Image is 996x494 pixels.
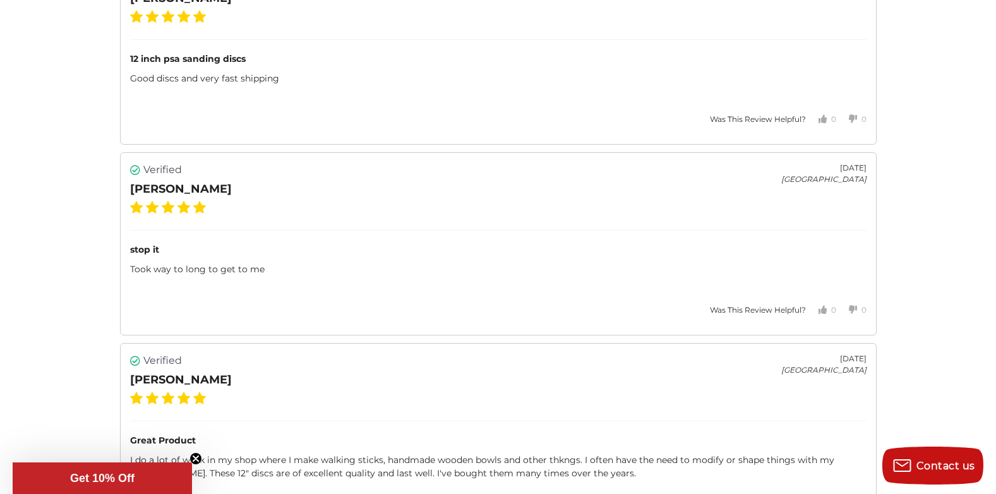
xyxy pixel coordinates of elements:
label: 4 Stars [177,10,190,23]
label: 3 Stars [162,10,174,23]
div: [DATE] [781,353,867,364]
button: Votes Up [806,104,836,135]
button: Votes Down [836,104,867,135]
label: 5 Stars [193,201,206,214]
span: 0 [831,305,836,315]
label: 2 Stars [146,392,159,404]
span: I do a lot of work in my shop where I make walking sticks, handmade wooden bowls and other thkngs. [130,454,585,466]
label: 4 Stars [177,392,190,404]
label: 1 Star [130,10,143,23]
span: 0 [831,114,836,124]
span: Took way to long to get to me [130,263,265,275]
span: 0 [861,305,867,315]
label: 1 Star [130,201,143,214]
span: 0 [861,114,867,124]
div: stop it [130,243,867,256]
label: 5 Stars [193,10,206,23]
label: 2 Stars [146,10,159,23]
div: [PERSON_NAME] [130,371,232,389]
label: 3 Stars [162,201,174,214]
i: Verified user [130,165,140,175]
div: Was This Review Helpful? [710,114,806,125]
div: Was This Review Helpful? [710,304,806,316]
label: 4 Stars [177,201,190,214]
label: 1 Star [130,392,143,404]
div: [DATE] [781,162,867,174]
span: Verified [143,162,182,178]
label: 3 Stars [162,392,174,404]
label: 5 Stars [193,392,206,404]
div: [GEOGRAPHIC_DATA] [781,174,867,185]
div: Get 10% OffClose teaser [13,462,192,494]
div: [PERSON_NAME] [130,181,232,198]
button: Votes Down [836,295,867,325]
button: Votes Up [806,295,836,325]
div: 12 inch psa sanding discs [130,52,867,66]
span: Verified [143,353,182,368]
div: Great Product [130,434,867,447]
div: [GEOGRAPHIC_DATA] [781,364,867,376]
span: These 12" discs are of excellent quality and last well. [210,467,437,479]
span: Get 10% Off [70,472,135,485]
span: Good discs and very fast shipping [130,73,279,84]
i: Verified user [130,356,140,366]
button: Close teaser [189,452,202,465]
span: Contact us [916,460,975,472]
button: Contact us [882,447,983,485]
label: 2 Stars [146,201,159,214]
span: I've bought them many times over the years. [437,467,636,479]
